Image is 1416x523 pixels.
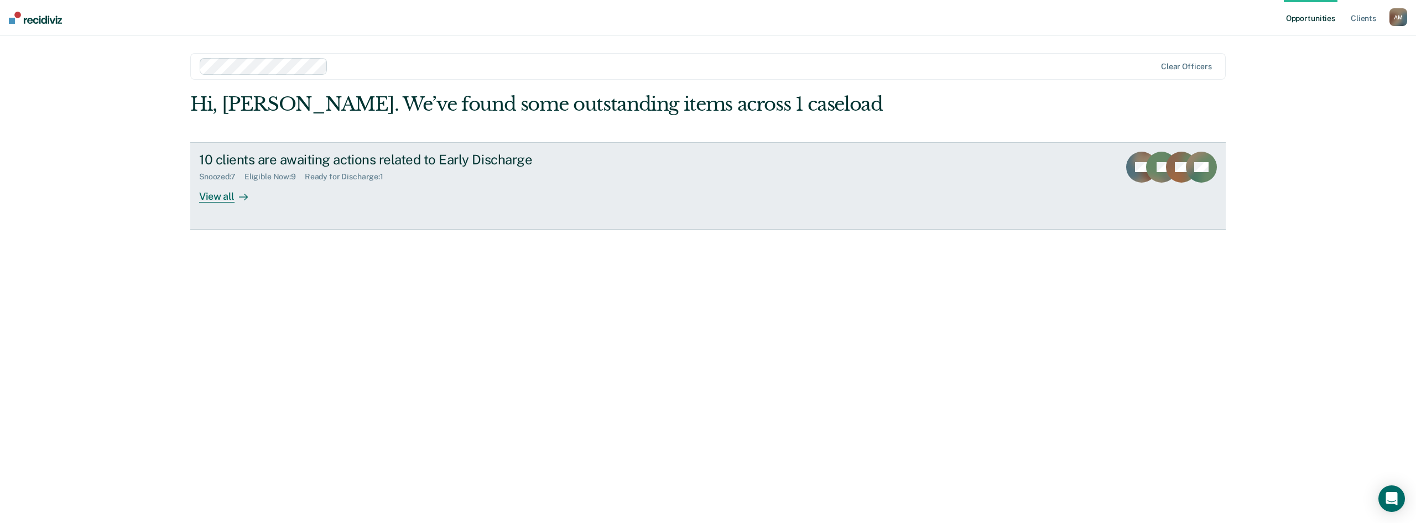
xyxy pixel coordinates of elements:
div: Ready for Discharge : 1 [305,172,392,182]
div: Clear officers [1161,62,1212,71]
div: Hi, [PERSON_NAME]. We’ve found some outstanding items across 1 caseload [190,93,1019,116]
button: AM [1389,8,1407,26]
div: Open Intercom Messenger [1378,485,1405,512]
div: Snoozed : 7 [199,172,244,182]
div: 10 clients are awaiting actions related to Early Discharge [199,152,587,168]
div: View all [199,181,261,203]
div: A M [1389,8,1407,26]
a: 10 clients are awaiting actions related to Early DischargeSnoozed:7Eligible Now:9Ready for Discha... [190,142,1226,230]
div: Eligible Now : 9 [244,172,305,182]
img: Recidiviz [9,12,62,24]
